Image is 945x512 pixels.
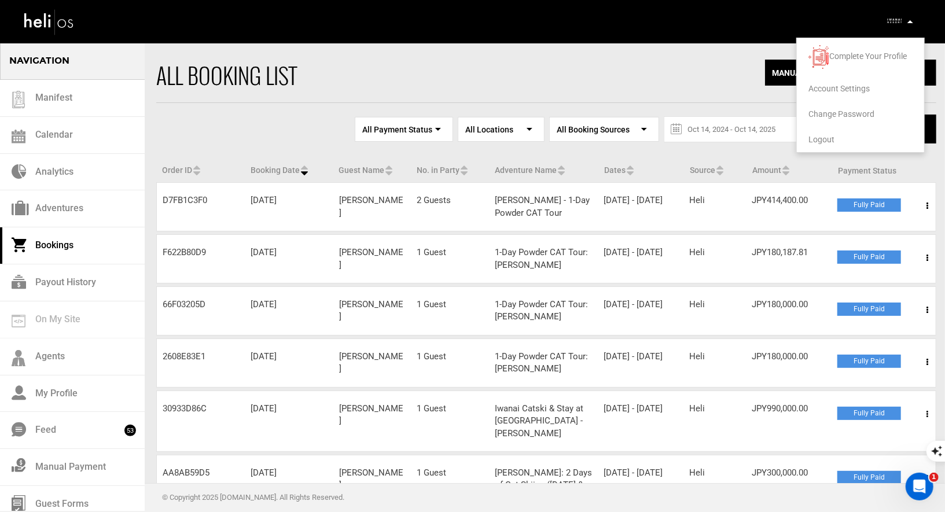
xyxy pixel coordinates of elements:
div: 1 Guest [411,403,490,415]
div: Payment Status [832,165,933,176]
img: on_my_site.svg [12,315,25,327]
div: 1 Guest [411,246,490,259]
span: 53 [124,425,136,436]
span: All Booking Sources [557,124,652,135]
div: [DATE] - [DATE] [598,403,684,415]
div: Fully Paid [837,471,901,484]
div: [PERSON_NAME]: 2 Days of Cat Skiing ([DATE] & [DATE]) [489,467,598,504]
div: Iwanai Catski & Stay at [GEOGRAPHIC_DATA] - [PERSON_NAME] [489,403,598,440]
div: Heli [684,299,747,311]
div: Fully Paid [837,355,901,368]
div: Order ID [156,161,245,176]
div: 2 Guests [411,194,490,207]
div: Heli [684,403,747,415]
div: [DATE] [245,246,334,259]
iframe: Intercom live chat [906,473,933,500]
div: Source [684,161,747,176]
div: 1 Guest [411,467,490,479]
div: [DATE] [245,194,334,207]
div: [DATE] - [DATE] [598,351,684,363]
img: heli-logo [23,6,75,37]
img: d4d51e56ba51b71ae92b8dc13b1be08e.png [886,12,903,30]
div: [DATE] [245,299,334,311]
div: Amount [747,161,832,176]
div: [DATE] - [DATE] [598,194,684,207]
div: [PERSON_NAME] [333,351,411,375]
span: Change Password [808,109,874,119]
div: [PERSON_NAME] [333,246,411,271]
div: JPY990,000.00 [746,403,832,415]
div: Fully Paid [837,251,901,264]
span: All Payment Status [362,124,446,135]
div: JPY180,187.81 [746,246,832,259]
div: 1-Day Powder CAT Tour: [PERSON_NAME] [489,299,598,323]
div: D7FB1C3F0 [157,194,245,207]
div: [DATE] [245,351,334,363]
span: Complete Your Profile [829,51,907,61]
div: Fully Paid [837,303,901,316]
div: [PERSON_NAME] [333,194,411,219]
div: [PERSON_NAME] [333,467,411,492]
div: [DATE] [245,467,334,479]
img: agents-icon.svg [12,350,25,367]
div: JPY180,000.00 [746,299,832,311]
div: Heli [684,351,747,363]
div: No. in Party [411,161,489,176]
span: Account Settings [808,84,870,93]
span: Logout [808,135,834,144]
span: Select box activate [458,117,545,142]
div: Adventure Name [489,161,598,176]
div: 1-Day Powder CAT Tour: [PERSON_NAME] [489,246,598,271]
div: 1 Guest [411,351,490,363]
img: images [808,45,829,69]
div: Booking Date [245,161,333,176]
div: Dates [598,161,684,176]
div: Heli [684,246,747,259]
div: [DATE] - [DATE] [598,246,684,259]
img: guest-list.svg [10,91,27,108]
div: Guest Name [333,161,411,176]
div: Heli [684,194,747,207]
div: [DATE] [245,403,334,415]
span: All locations [465,124,537,135]
div: F622B80D9 [157,246,245,259]
div: [DATE] - [DATE] [598,467,684,479]
div: 30933D86C [157,403,245,415]
div: [PERSON_NAME] - 1-Day Powder CAT Tour [489,194,598,219]
div: AA8AB59D5 [157,467,245,479]
div: Fully Paid [837,407,901,420]
div: 2608E83E1 [157,351,245,363]
div: JPY300,000.00 [746,467,832,479]
button: Manual Booking [765,60,850,86]
div: JPY180,000.00 [746,351,832,363]
span: Select box activate [355,117,453,142]
div: Heli [684,467,747,479]
div: 66F03205D [157,299,245,311]
div: 1 Guest [411,299,490,311]
div: [PERSON_NAME] [333,299,411,323]
div: JPY414,400.00 [746,194,832,207]
div: All booking list [156,60,703,91]
div: [DATE] - [DATE] [598,299,684,311]
div: Fully Paid [837,198,901,212]
img: calendar.svg [12,130,25,143]
span: Select box activate [549,117,659,142]
input: Oct 14, 2024 - Oct 14, 2025 [676,117,796,142]
div: 1-Day Powder CAT Tour: [PERSON_NAME] [489,351,598,375]
div: [PERSON_NAME] [333,403,411,428]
